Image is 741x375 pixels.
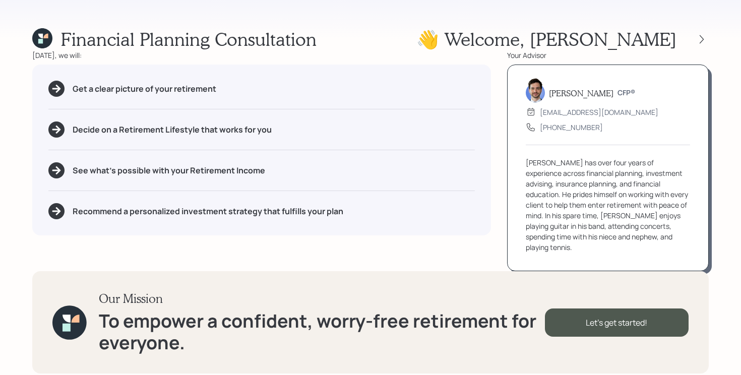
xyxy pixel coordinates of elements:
[99,291,545,306] h3: Our Mission
[99,310,545,353] h1: To empower a confident, worry-free retirement for everyone.
[73,207,343,216] h5: Recommend a personalized investment strategy that fulfills your plan
[618,89,635,97] h6: CFP®
[416,28,676,50] h1: 👋 Welcome , [PERSON_NAME]
[540,107,658,117] div: [EMAIL_ADDRESS][DOMAIN_NAME]
[32,50,491,60] div: [DATE], we will:
[73,125,272,135] h5: Decide on a Retirement Lifestyle that works for you
[507,50,709,60] div: Your Advisor
[73,166,265,175] h5: See what's possible with your Retirement Income
[73,84,216,94] h5: Get a clear picture of your retirement
[540,122,603,133] div: [PHONE_NUMBER]
[526,78,545,102] img: jonah-coleman-headshot.png
[526,157,690,253] div: [PERSON_NAME] has over four years of experience across financial planning, investment advising, i...
[549,88,613,98] h5: [PERSON_NAME]
[545,308,689,337] div: Let's get started!
[60,28,317,50] h1: Financial Planning Consultation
